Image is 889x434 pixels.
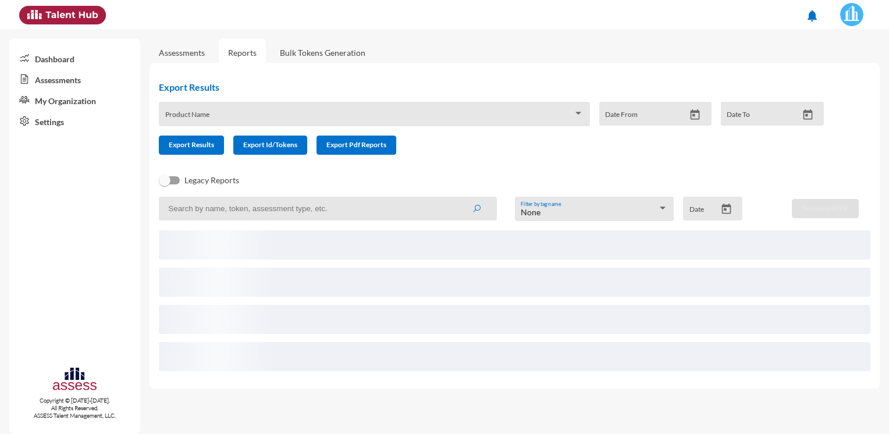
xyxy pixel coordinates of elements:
button: Download PDF [792,199,859,218]
button: Open calendar [798,109,818,121]
mat-icon: notifications [805,9,819,23]
p: Copyright © [DATE]-[DATE]. All Rights Reserved. ASSESS Talent Management, LLC. [9,397,140,419]
a: Assessments [9,69,140,90]
span: Export Pdf Reports [326,140,386,149]
img: assesscompany-logo.png [52,366,98,394]
button: Export Id/Tokens [233,136,307,155]
button: Open calendar [716,203,737,215]
h2: Export Results [159,81,833,93]
button: Export Results [159,136,224,155]
button: Open calendar [685,109,705,121]
input: Search by name, token, assessment type, etc. [159,197,497,220]
span: None [521,207,540,217]
a: Settings [9,111,140,131]
a: Dashboard [9,48,140,69]
a: My Organization [9,90,140,111]
a: Bulk Tokens Generation [271,38,375,67]
span: Download PDF [802,204,849,212]
a: Assessments [159,48,205,58]
span: Export Id/Tokens [243,140,297,149]
button: Export Pdf Reports [317,136,396,155]
span: Legacy Reports [184,173,239,187]
a: Reports [219,38,266,67]
span: Export Results [169,140,214,149]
